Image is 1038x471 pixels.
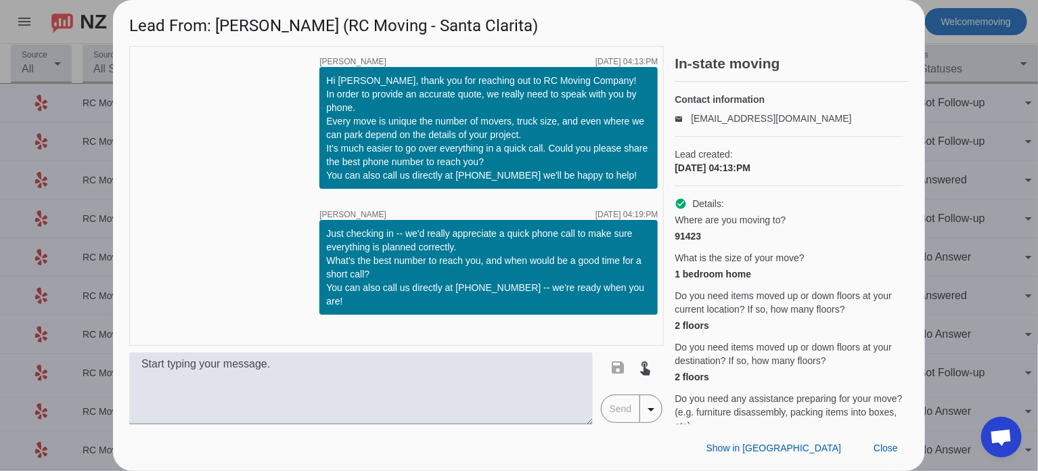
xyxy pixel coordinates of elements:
div: Hi [PERSON_NAME], thank you for reaching out to RC Moving Company! In order to provide an accurat... [326,74,651,182]
div: [DATE] 04:13:PM [675,161,903,175]
span: [PERSON_NAME] [319,210,386,219]
button: Close [863,436,909,460]
div: 2 floors [675,370,903,384]
div: Just checking in -- we'd really appreciate a quick phone call to make sure everything is planned ... [326,227,651,308]
span: Do you need items moved up or down floors at your destination? If so, how many floors? [675,340,903,367]
span: Details: [692,197,724,210]
button: Show in [GEOGRAPHIC_DATA] [696,436,852,460]
div: 91423 [675,229,903,243]
span: Do you need any assistance preparing for your move? (e.g. furniture disassembly, packing items in... [675,392,903,432]
mat-icon: check_circle [675,198,687,210]
h2: In-state moving [675,57,909,70]
mat-icon: touch_app [637,359,654,376]
mat-icon: email [675,115,691,122]
div: 2 floors [675,319,903,332]
span: Where are you moving to? [675,213,786,227]
span: [PERSON_NAME] [319,58,386,66]
div: 1 bedroom home [675,267,903,281]
h4: Contact information [675,93,903,106]
div: [DATE] 04:13:PM [595,58,658,66]
a: [EMAIL_ADDRESS][DOMAIN_NAME] [691,113,851,124]
div: Open chat [981,417,1022,457]
mat-icon: arrow_drop_down [643,401,659,418]
span: What is the size of your move? [675,251,804,265]
span: Show in [GEOGRAPHIC_DATA] [706,443,841,453]
div: [DATE] 04:19:PM [595,210,658,219]
span: Close [874,443,898,453]
span: Lead created: [675,148,903,161]
span: Do you need items moved up or down floors at your current location? If so, how many floors? [675,289,903,316]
